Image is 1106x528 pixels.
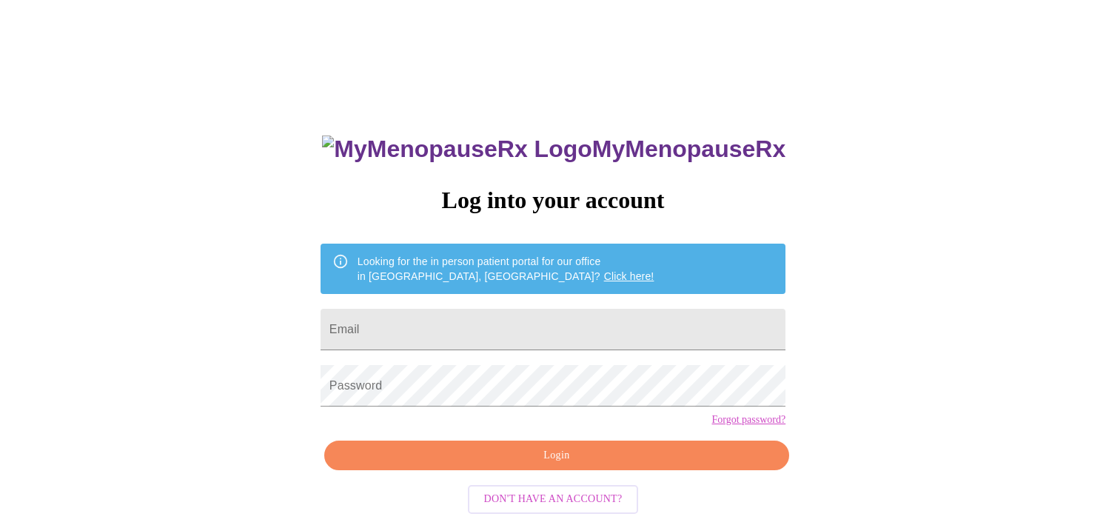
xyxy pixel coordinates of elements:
h3: MyMenopauseRx [322,136,785,163]
div: Looking for the in person patient portal for our office in [GEOGRAPHIC_DATA], [GEOGRAPHIC_DATA]? [358,248,654,290]
span: Login [341,447,772,465]
h3: Log into your account [321,187,785,214]
a: Click here! [604,270,654,282]
img: MyMenopauseRx Logo [322,136,591,163]
button: Don't have an account? [468,485,639,514]
a: Don't have an account? [464,492,643,504]
a: Forgot password? [711,414,785,426]
span: Don't have an account? [484,490,623,509]
button: Login [324,441,789,471]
